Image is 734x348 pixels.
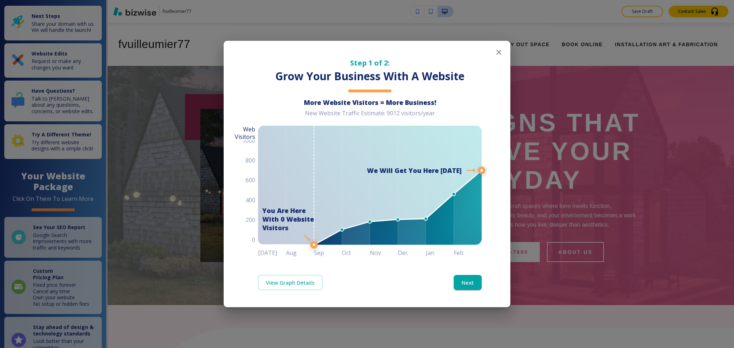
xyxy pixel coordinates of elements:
h5: Step 1 of 2: [258,58,482,68]
a: View Graph Details [258,275,323,290]
h6: Dec [398,248,426,258]
h6: Feb [454,248,482,258]
h6: [DATE] [258,248,286,258]
h6: More Website Visitors = More Business! [258,98,482,107]
h6: Nov [370,248,398,258]
div: New Website Traffic Estimate: 9012 visitors/year [258,110,482,123]
h6: Jan [426,248,454,258]
h3: Grow Your Business With A Website [258,69,482,84]
button: Next [454,275,482,290]
h6: Sep [314,248,342,258]
h6: Aug [286,248,314,258]
h6: Oct [342,248,370,258]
